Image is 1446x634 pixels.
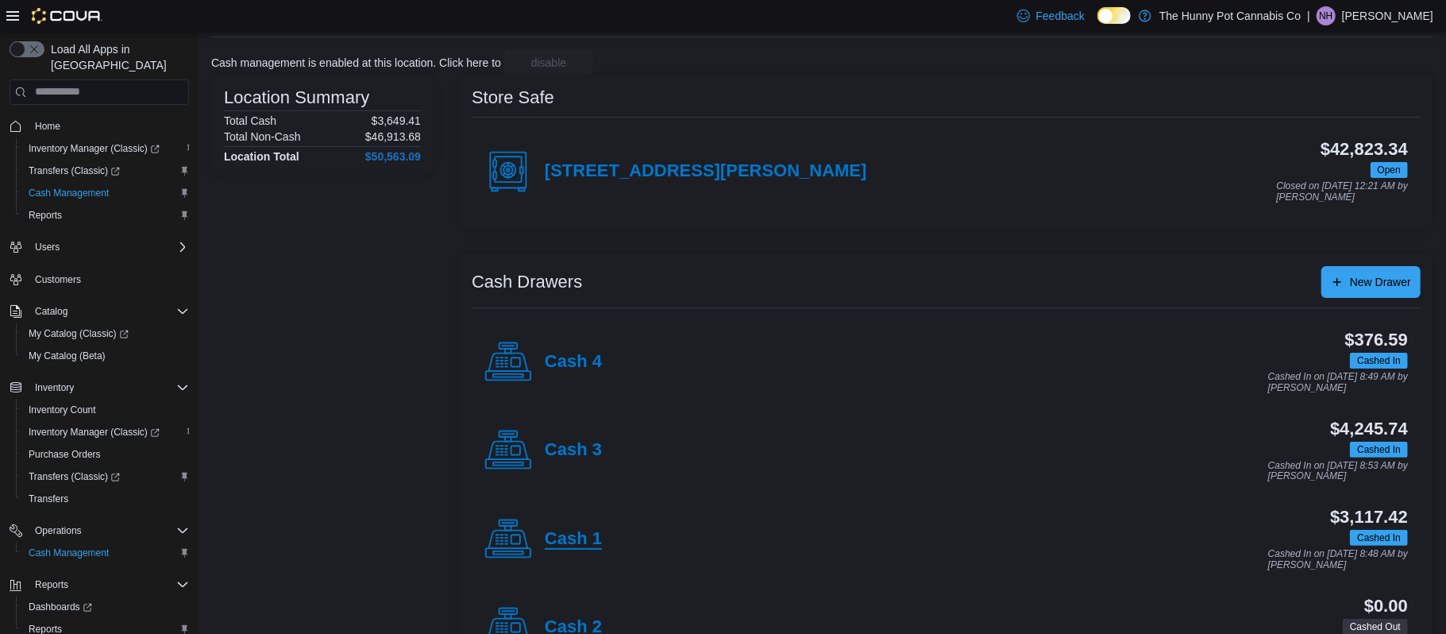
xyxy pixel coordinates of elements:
span: Cashed Out [1350,620,1401,634]
span: Cashed In [1357,531,1401,545]
h4: Cash 1 [545,529,602,550]
button: Operations [3,520,195,542]
p: | [1307,6,1310,25]
button: Transfers [16,488,195,510]
p: [PERSON_NAME] [1342,6,1433,25]
a: Customers [29,270,87,289]
a: Reports [22,206,68,225]
p: Cashed In on [DATE] 8:53 AM by [PERSON_NAME] [1268,461,1408,482]
span: My Catalog (Classic) [22,324,189,343]
button: Operations [29,521,88,540]
a: Inventory Manager (Classic) [22,423,166,442]
span: Purchase Orders [29,448,101,461]
span: Inventory Manager (Classic) [22,139,189,158]
span: Inventory [35,381,74,394]
input: Dark Mode [1097,7,1131,24]
a: Inventory Manager (Classic) [22,139,166,158]
h4: Cash 4 [545,352,602,373]
button: Customers [3,268,195,291]
span: Transfers (Classic) [29,470,120,483]
h3: $376.59 [1345,331,1408,350]
span: Inventory Count [22,400,189,419]
span: Transfers (Classic) [29,164,120,177]
a: Inventory Manager (Classic) [16,137,195,160]
a: Cash Management [22,184,115,203]
span: Reports [29,575,189,594]
a: Transfers (Classic) [16,160,195,182]
a: My Catalog (Classic) [22,324,135,343]
div: Nathan Horner [1317,6,1336,25]
img: Cova [32,8,102,24]
h3: $0.00 [1364,597,1408,616]
span: Dark Mode [1097,24,1098,25]
a: Transfers (Classic) [22,467,126,486]
button: Purchase Orders [16,443,195,466]
button: Inventory [3,377,195,399]
button: Users [3,236,195,258]
p: Cashed In on [DATE] 8:48 AM by [PERSON_NAME] [1268,549,1408,570]
p: The Hunny Pot Cannabis Co [1159,6,1301,25]
span: New Drawer [1350,274,1411,290]
span: Reports [22,206,189,225]
h3: $3,117.42 [1330,508,1408,527]
span: My Catalog (Beta) [29,350,106,362]
p: Cash management is enabled at this location. Click here to [211,56,501,69]
a: Purchase Orders [22,445,107,464]
span: Dashboards [29,601,92,613]
span: Purchase Orders [22,445,189,464]
button: Reports [3,574,195,596]
button: Users [29,238,66,257]
h4: Cash 3 [545,440,602,461]
h3: Store Safe [472,88,554,107]
button: My Catalog (Beta) [16,345,195,367]
span: My Catalog (Beta) [22,346,189,365]
span: Inventory Manager (Classic) [22,423,189,442]
span: Inventory Count [29,404,96,416]
a: Inventory Count [22,400,102,419]
span: Cashed In [1357,354,1401,368]
span: Transfers [29,493,68,505]
button: Inventory [29,378,80,397]
span: Catalog [29,302,189,321]
h3: $42,823.34 [1321,140,1408,159]
span: Operations [35,524,82,537]
span: Dashboards [22,597,189,617]
span: Feedback [1036,8,1085,24]
p: $3,649.41 [372,114,421,127]
button: Cash Management [16,182,195,204]
span: Operations [29,521,189,540]
span: Users [35,241,60,253]
button: Catalog [3,300,195,323]
span: Cashed In [1350,530,1408,546]
span: My Catalog (Classic) [29,327,129,340]
span: Transfers (Classic) [22,161,189,180]
span: Transfers (Classic) [22,467,189,486]
span: Inventory Manager (Classic) [29,426,160,439]
a: Transfers (Classic) [22,161,126,180]
span: Cashed In [1350,442,1408,458]
span: Inventory [29,378,189,397]
span: Cash Management [22,543,189,562]
span: Reports [29,209,62,222]
h3: $4,245.74 [1330,419,1408,439]
p: $46,913.68 [365,130,421,143]
h3: Cash Drawers [472,273,582,292]
button: Reports [16,204,195,226]
a: My Catalog (Beta) [22,346,112,365]
span: Transfers [22,489,189,508]
span: Home [29,116,189,136]
span: Cashed In [1350,353,1408,369]
span: Open [1371,162,1408,178]
button: Cash Management [16,542,195,564]
p: Cashed In on [DATE] 8:49 AM by [PERSON_NAME] [1268,372,1408,393]
span: Inventory Manager (Classic) [29,142,160,155]
span: Cashed In [1357,443,1401,457]
button: New Drawer [1321,266,1421,298]
a: Inventory Manager (Classic) [16,421,195,443]
span: Users [29,238,189,257]
h4: $50,563.09 [365,150,421,163]
a: Dashboards [16,596,195,618]
a: Dashboards [22,597,98,617]
span: Home [35,120,60,133]
h3: Location Summary [224,88,369,107]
